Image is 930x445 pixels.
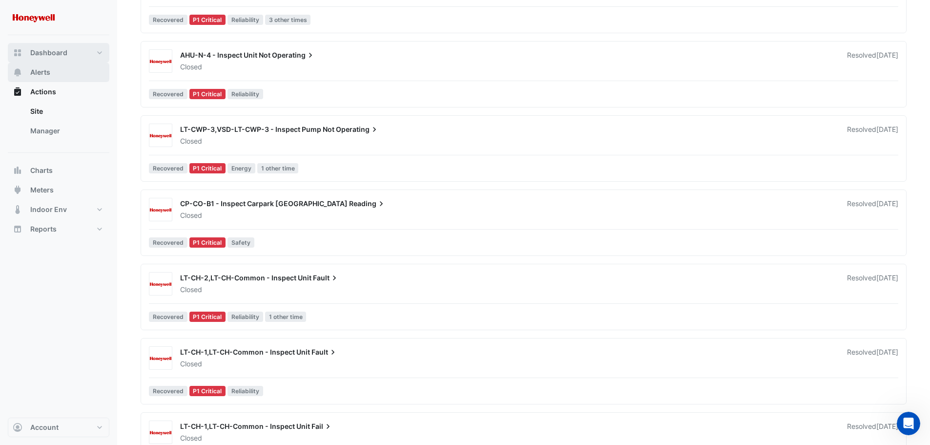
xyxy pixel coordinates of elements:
[876,51,898,59] span: Fri 22-Aug-2025 15:02 AEST
[149,237,187,248] span: Recovered
[13,185,22,195] app-icon: Meters
[265,312,307,322] span: 1 other time
[13,67,22,77] app-icon: Alerts
[876,348,898,356] span: Fri 22-Aug-2025 15:02 AEST
[8,82,109,102] button: Actions
[227,237,254,248] span: Safety
[180,137,202,145] span: Closed
[149,386,187,396] span: Recovered
[180,63,202,71] span: Closed
[180,360,202,368] span: Closed
[8,200,109,219] button: Indoor Env
[180,348,310,356] span: LT-CH-1,LT-CH-Common - Inspect Unit
[311,347,338,357] span: Fault
[227,386,263,396] span: Reliability
[180,434,202,442] span: Closed
[149,354,172,363] img: Honeywell
[897,412,920,435] iframe: Intercom live chat
[227,89,263,99] span: Reliability
[227,312,263,322] span: Reliability
[180,285,202,294] span: Closed
[22,102,109,121] a: Site
[30,205,67,214] span: Indoor Env
[149,279,172,289] img: Honeywell
[180,274,311,282] span: LT-CH-2,LT-CH-Common - Inspect Unit
[30,224,57,234] span: Reports
[180,422,310,430] span: LT-CH-1,LT-CH-Common - Inspect Unit
[13,48,22,58] app-icon: Dashboard
[180,51,270,59] span: AHU-N-4 - Inspect Unit Not
[847,422,898,443] div: Resolved
[189,386,226,396] div: P1 Critical
[12,8,56,27] img: Company Logo
[13,224,22,234] app-icon: Reports
[180,125,334,133] span: LT-CWP-3,VSD-LT-CWP-3 - Inspect Pump Not
[189,15,226,25] div: P1 Critical
[149,57,172,66] img: Honeywell
[272,50,315,60] span: Operating
[876,125,898,133] span: Fri 22-Aug-2025 15:02 AEST
[876,422,898,430] span: Fri 22-Aug-2025 15:02 AEST
[30,67,50,77] span: Alerts
[349,199,386,209] span: Reading
[8,418,109,437] button: Account
[189,89,226,99] div: P1 Critical
[13,205,22,214] app-icon: Indoor Env
[30,48,67,58] span: Dashboard
[847,125,898,146] div: Resolved
[149,312,187,322] span: Recovered
[189,237,226,248] div: P1 Critical
[8,43,109,63] button: Dashboard
[847,273,898,295] div: Resolved
[313,273,339,283] span: Fault
[227,163,255,173] span: Energy
[311,422,333,431] span: Fail
[30,423,59,432] span: Account
[876,274,898,282] span: Fri 22-Aug-2025 15:02 AEST
[13,87,22,97] app-icon: Actions
[149,15,187,25] span: Recovered
[149,89,187,99] span: Recovered
[876,199,898,208] span: Fri 22-Aug-2025 15:02 AEST
[265,15,311,25] span: 3 other times
[30,87,56,97] span: Actions
[13,166,22,175] app-icon: Charts
[336,125,379,134] span: Operating
[8,102,109,145] div: Actions
[30,185,54,195] span: Meters
[189,163,226,173] div: P1 Critical
[847,199,898,220] div: Resolved
[8,180,109,200] button: Meters
[227,15,263,25] span: Reliability
[149,205,172,215] img: Honeywell
[257,163,299,173] span: 1 other time
[149,131,172,141] img: Honeywell
[189,312,226,322] div: P1 Critical
[149,163,187,173] span: Recovered
[8,161,109,180] button: Charts
[30,166,53,175] span: Charts
[847,347,898,369] div: Resolved
[22,121,109,141] a: Manager
[180,211,202,219] span: Closed
[847,50,898,72] div: Resolved
[149,428,172,438] img: Honeywell
[8,219,109,239] button: Reports
[8,63,109,82] button: Alerts
[180,199,348,208] span: CP-CO-B1 - Inspect Carpark [GEOGRAPHIC_DATA]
